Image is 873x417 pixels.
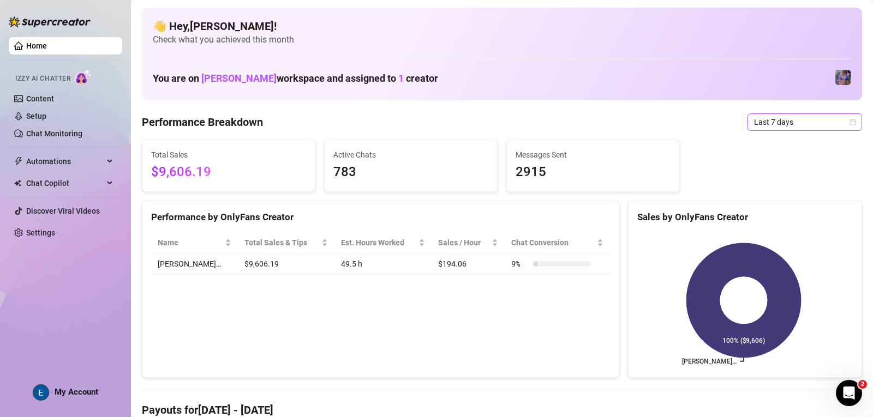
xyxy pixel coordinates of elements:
div: Sales by OnlyFans Creator [637,210,853,225]
div: Est. Hours Worked [341,237,416,249]
span: 9 % [511,258,529,270]
span: Active Chats [333,149,488,161]
img: Chat Copilot [14,179,21,187]
span: Last 7 days [754,114,856,130]
img: AI Chatter [75,69,92,85]
span: 2915 [516,162,671,183]
a: Content [26,94,54,103]
span: Izzy AI Chatter [15,74,70,84]
span: Chat Copilot [26,174,104,192]
th: Total Sales & Tips [238,232,334,253]
span: 2 [858,380,867,389]
img: logo-BBDzfeDw.svg [9,16,91,27]
a: Discover Viral Videos [26,207,100,215]
span: calendar [850,119,856,125]
a: Home [26,41,47,50]
span: [PERSON_NAME] [201,72,277,84]
span: $9,606.19 [151,162,306,183]
span: Automations [26,153,104,170]
th: Sales / Hour [432,232,505,253]
h1: You are on workspace and assigned to creator [153,72,438,84]
th: Name [151,232,238,253]
span: 783 [333,162,488,183]
a: Chat Monitoring [26,129,82,138]
img: ACg8ocLcPRSDFD1_FgQTWMGHesrdCMFi59PFqVtBfnK-VGsPLWuquQ=s96-c [33,385,49,400]
span: Chat Conversion [511,237,595,249]
text: [PERSON_NAME]… [682,358,737,365]
td: $9,606.19 [238,253,334,275]
span: Sales / Hour [438,237,489,249]
a: Settings [26,228,55,237]
iframe: Intercom live chat [836,380,862,406]
span: Messages Sent [516,149,671,161]
span: Check what you achieved this month [153,34,851,46]
span: My Account [55,387,98,397]
h4: 👋 Hey, [PERSON_NAME] ! [153,19,851,34]
span: Total Sales [151,149,306,161]
a: Setup [26,112,46,120]
td: 49.5 h [334,253,432,275]
td: [PERSON_NAME]… [151,253,238,275]
td: $194.06 [432,253,505,275]
span: Total Sales & Tips [244,237,319,249]
span: thunderbolt [14,157,23,166]
span: Name [158,237,223,249]
h4: Performance Breakdown [142,114,263,130]
th: Chat Conversion [505,232,610,253]
span: 1 [398,72,404,84]
img: Jaylie [835,70,851,85]
div: Performance by OnlyFans Creator [151,210,610,225]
